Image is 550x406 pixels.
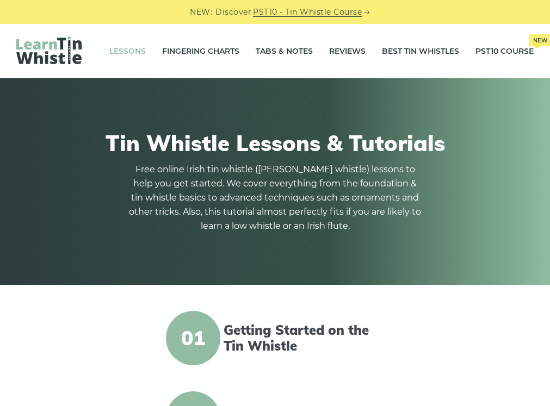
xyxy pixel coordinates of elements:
[224,322,385,354] a: Getting Started on the Tin Whistle
[128,163,422,233] p: Free online Irish tin whistle ([PERSON_NAME] whistle) lessons to help you get started. We cover e...
[22,130,528,156] h1: Tin Whistle Lessons & Tutorials
[475,38,534,65] a: PST10 CourseNew
[166,311,220,365] span: 01
[16,36,82,64] img: LearnTinWhistle.com
[382,38,459,65] a: Best Tin Whistles
[109,38,146,65] a: Lessons
[256,38,313,65] a: Tabs & Notes
[162,38,239,65] a: Fingering Charts
[329,38,366,65] a: Reviews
